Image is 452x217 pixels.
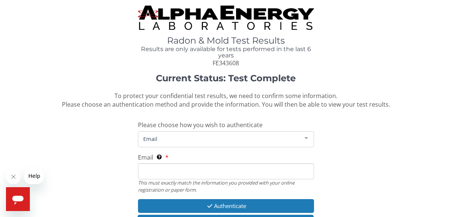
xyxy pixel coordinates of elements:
[6,187,30,211] iframe: Button to launch messaging window
[213,59,239,67] span: FE343608
[138,199,314,213] button: Authenticate
[156,73,296,84] strong: Current Status: Test Complete
[6,169,21,184] iframe: Close message
[141,135,299,143] span: Email
[24,168,44,184] iframe: Message from company
[138,153,153,161] span: Email
[138,6,314,30] img: TightCrop.jpg
[62,92,390,108] span: To protect your confidential test results, we need to confirm some information. Please choose an ...
[138,121,263,129] span: Please choose how you wish to authenticate
[138,179,314,193] div: This must exactly match the information you provided with your online registration or paper form.
[138,36,314,45] h1: Radon & Mold Test Results
[138,46,314,59] h4: Results are only available for tests performed in the last 6 years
